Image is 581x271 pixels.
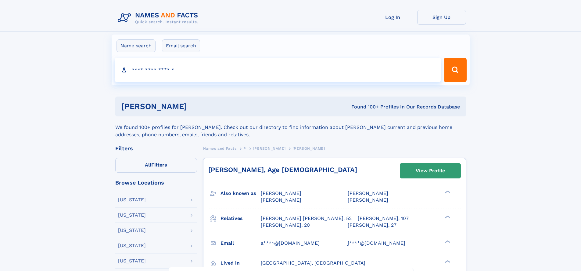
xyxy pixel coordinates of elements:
[261,215,352,222] a: [PERSON_NAME] [PERSON_NAME], 52
[115,58,441,82] input: search input
[292,146,325,151] span: [PERSON_NAME]
[368,10,417,25] a: Log In
[261,260,365,266] span: [GEOGRAPHIC_DATA], [GEOGRAPHIC_DATA]
[115,116,466,138] div: We found 100+ profiles for [PERSON_NAME]. Check out our directory to find information about [PERS...
[243,146,246,151] span: P
[261,197,301,203] span: [PERSON_NAME]
[261,190,301,196] span: [PERSON_NAME]
[115,180,197,185] div: Browse Locations
[118,258,146,263] div: [US_STATE]
[400,163,461,178] a: View Profile
[118,228,146,233] div: [US_STATE]
[208,166,357,174] a: [PERSON_NAME], Age [DEMOGRAPHIC_DATA]
[221,238,261,248] h3: Email
[348,222,396,229] a: [PERSON_NAME], 27
[253,145,285,152] a: [PERSON_NAME]
[416,164,445,178] div: View Profile
[115,10,203,26] img: Logo Names and Facts
[118,213,146,218] div: [US_STATE]
[145,162,151,168] span: All
[221,188,261,199] h3: Also known as
[203,145,237,152] a: Names and Facts
[358,215,409,222] a: [PERSON_NAME], 107
[115,146,197,151] div: Filters
[118,197,146,202] div: [US_STATE]
[269,104,460,110] div: Found 100+ Profiles In Our Records Database
[348,190,388,196] span: [PERSON_NAME]
[221,213,261,224] h3: Relatives
[417,10,466,25] a: Sign Up
[118,243,146,248] div: [US_STATE]
[115,158,197,173] label: Filters
[117,39,156,52] label: Name search
[261,222,310,229] a: [PERSON_NAME], 20
[443,215,451,219] div: ❯
[221,258,261,268] h3: Lived in
[444,58,466,82] button: Search Button
[348,197,388,203] span: [PERSON_NAME]
[443,190,451,194] div: ❯
[243,145,246,152] a: P
[443,259,451,263] div: ❯
[121,103,269,110] h1: [PERSON_NAME]
[253,146,285,151] span: [PERSON_NAME]
[443,240,451,244] div: ❯
[162,39,200,52] label: Email search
